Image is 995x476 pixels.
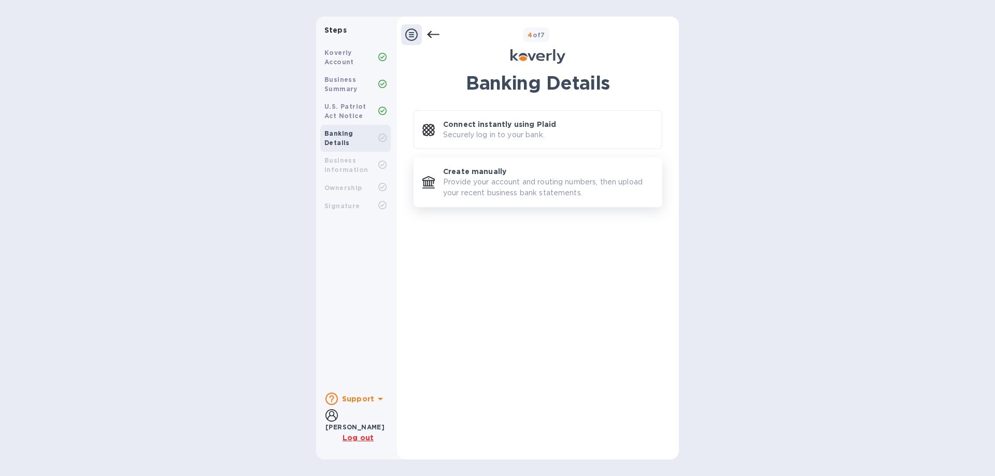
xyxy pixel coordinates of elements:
[324,26,347,34] b: Steps
[324,184,362,192] b: Ownership
[443,166,506,177] p: Create manually
[325,423,385,431] b: [PERSON_NAME]
[324,202,360,210] b: Signature
[414,110,662,149] button: Connect instantly using PlaidSecurely log in to your bank.
[414,72,662,94] h1: Banking Details
[528,31,545,39] b: of 7
[414,157,662,207] button: Create manuallyProvide your account and routing numbers, then upload your recent business bank st...
[343,434,374,442] u: Log out
[324,76,358,93] b: Business Summary
[528,31,532,39] span: 4
[324,103,366,120] b: U.S. Patriot Act Notice
[324,49,354,66] b: Koverly Account
[324,156,368,174] b: Business Information
[342,395,374,403] b: Support
[443,177,653,198] p: Provide your account and routing numbers, then upload your recent business bank statements.
[324,129,353,147] b: Banking Details
[443,129,545,140] p: Securely log in to your bank.
[443,119,556,129] p: Connect instantly using Plaid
